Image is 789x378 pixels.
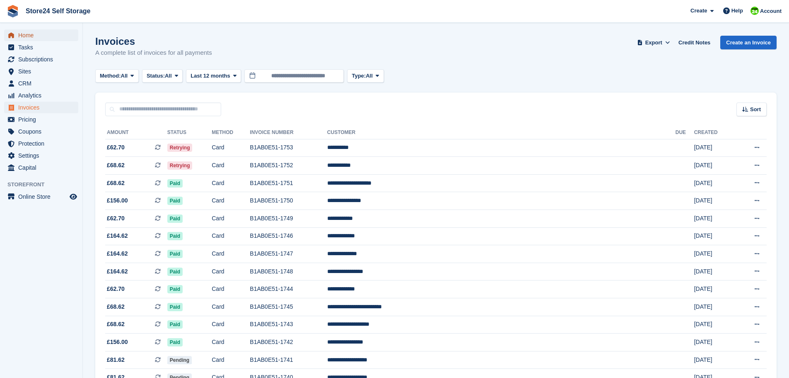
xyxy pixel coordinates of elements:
a: menu [4,191,78,202]
th: Amount [105,126,167,139]
span: Last 12 months [191,72,230,80]
span: Retrying [167,161,193,170]
td: Card [212,298,250,316]
td: Card [212,280,250,298]
td: [DATE] [694,316,736,334]
th: Invoice Number [250,126,327,139]
span: Retrying [167,144,193,152]
span: Paid [167,338,183,346]
span: Online Store [18,191,68,202]
span: Paid [167,197,183,205]
a: menu [4,78,78,89]
span: £62.70 [107,214,125,223]
span: Paid [167,268,183,276]
td: Card [212,227,250,245]
span: Status: [147,72,165,80]
th: Due [676,126,694,139]
span: All [366,72,373,80]
span: Storefront [7,180,82,189]
span: £156.00 [107,338,128,346]
span: Tasks [18,41,68,53]
a: Credit Notes [675,36,714,49]
span: Capital [18,162,68,173]
td: [DATE] [694,139,736,157]
span: Paid [167,303,183,311]
a: menu [4,66,78,77]
td: [DATE] [694,157,736,175]
td: [DATE] [694,298,736,316]
td: B1AB0E51-1753 [250,139,327,157]
p: A complete list of invoices for all payments [95,48,212,58]
span: £164.62 [107,249,128,258]
button: Method: All [95,69,139,83]
span: Sort [750,105,761,114]
td: Card [212,139,250,157]
span: Subscriptions [18,54,68,65]
td: [DATE] [694,351,736,369]
span: Pricing [18,114,68,125]
span: Export [645,39,662,47]
span: £68.62 [107,161,125,170]
span: Paid [167,179,183,188]
span: Method: [100,72,121,80]
td: Card [212,351,250,369]
span: Analytics [18,90,68,101]
td: [DATE] [694,192,736,210]
h1: Invoices [95,36,212,47]
span: Settings [18,150,68,161]
span: Paid [167,232,183,240]
span: All [121,72,128,80]
a: menu [4,126,78,137]
td: Card [212,174,250,192]
span: £68.62 [107,179,125,188]
td: B1AB0E51-1743 [250,316,327,334]
td: B1AB0E51-1741 [250,351,327,369]
td: B1AB0E51-1751 [250,174,327,192]
button: Last 12 months [186,69,241,83]
span: £156.00 [107,196,128,205]
td: Card [212,316,250,334]
span: Help [731,7,743,15]
td: Card [212,192,250,210]
td: B1AB0E51-1745 [250,298,327,316]
span: Paid [167,285,183,293]
td: [DATE] [694,263,736,280]
span: Sites [18,66,68,77]
span: £68.62 [107,320,125,329]
span: Protection [18,138,68,149]
a: menu [4,90,78,101]
img: stora-icon-8386f47178a22dfd0bd8f6a31ec36ba5ce8667c1dd55bd0f319d3a0aa187defe.svg [7,5,19,17]
td: Card [212,263,250,280]
td: B1AB0E51-1752 [250,157,327,175]
td: B1AB0E51-1750 [250,192,327,210]
th: Method [212,126,250,139]
th: Customer [327,126,676,139]
span: Coupons [18,126,68,137]
td: Card [212,157,250,175]
a: menu [4,54,78,65]
a: menu [4,29,78,41]
span: £81.62 [107,356,125,364]
a: Store24 Self Storage [22,4,94,18]
a: menu [4,102,78,113]
a: Create an Invoice [720,36,777,49]
button: Export [635,36,672,49]
td: B1AB0E51-1744 [250,280,327,298]
td: B1AB0E51-1749 [250,210,327,228]
span: £164.62 [107,267,128,276]
a: menu [4,150,78,161]
span: Type: [352,72,366,80]
td: Card [212,245,250,263]
span: Invoices [18,102,68,113]
th: Created [694,126,736,139]
td: [DATE] [694,227,736,245]
td: [DATE] [694,280,736,298]
span: CRM [18,78,68,89]
span: Account [760,7,782,15]
a: menu [4,138,78,149]
span: £62.70 [107,143,125,152]
td: [DATE] [694,174,736,192]
td: [DATE] [694,334,736,351]
img: Robert Sears [750,7,759,15]
span: Create [690,7,707,15]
